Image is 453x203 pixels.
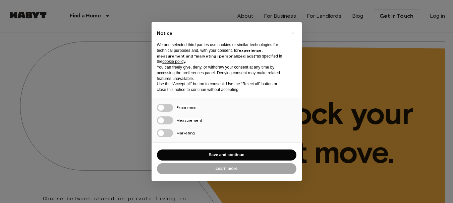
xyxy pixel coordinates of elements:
span: × [292,29,294,37]
span: Marketing [176,130,195,135]
h2: Notice [157,30,286,37]
button: Close this notice [288,27,298,38]
button: Learn more [157,163,296,174]
span: Measurement [176,118,202,123]
a: cookie policy [162,59,185,64]
p: Use the “Accept all” button to consent. Use the “Reject all” button or close this notice to conti... [157,81,286,93]
strong: experience, measurement and “marketing (personalized ads)” [157,48,263,59]
p: We and selected third parties use cookies or similar technologies for technical purposes and, wit... [157,42,286,65]
button: Save and continue [157,149,296,161]
span: Experience [176,105,196,110]
p: You can freely give, deny, or withdraw your consent at any time by accessing the preferences pane... [157,65,286,81]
